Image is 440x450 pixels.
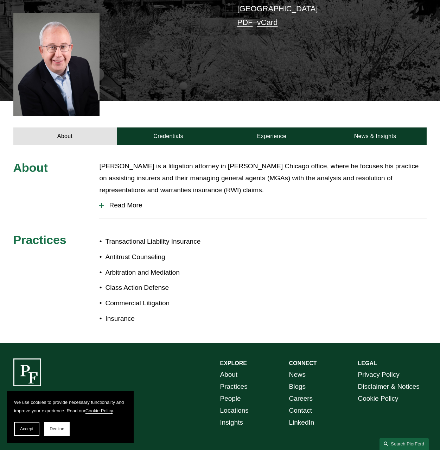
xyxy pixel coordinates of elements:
a: Search this site [380,438,429,450]
button: Decline [44,422,70,436]
section: Cookie banner [7,391,134,443]
strong: LEGAL [358,360,377,366]
a: Cookie Policy [358,393,398,405]
p: Commercial Litigation [105,297,220,309]
a: Contact [289,405,312,417]
a: Privacy Policy [358,369,399,381]
a: People [220,393,241,405]
a: Insights [220,417,243,429]
span: About [13,161,48,174]
strong: CONNECT [289,360,317,366]
span: Decline [50,426,64,431]
span: Accept [20,426,33,431]
a: vCard [257,18,278,27]
a: Careers [289,393,313,405]
p: We use cookies to provide necessary functionality and improve your experience. Read our . [14,398,127,415]
button: Accept [14,422,39,436]
p: [PERSON_NAME] is a litigation attorney in [PERSON_NAME] Chicago office, where he focuses his prac... [99,160,427,196]
a: Disclaimer & Notices [358,381,419,393]
a: News & Insights [323,127,427,145]
a: Cookie Policy [85,408,113,413]
a: PDF [237,18,253,27]
a: About [13,127,117,145]
span: Practices [13,233,66,246]
a: Practices [220,381,248,393]
button: Read More [99,196,427,214]
p: Arbitration and Mediation [105,267,220,279]
p: Insurance [105,313,220,325]
a: About [220,369,238,381]
a: LinkedIn [289,417,314,429]
a: Experience [220,127,323,145]
span: Read More [104,201,427,209]
strong: EXPLORE [220,360,247,366]
a: News [289,369,306,381]
p: Class Action Defense [105,282,220,294]
a: Blogs [289,381,306,393]
a: Credentials [117,127,220,145]
p: Transactional Liability Insurance [105,236,220,248]
a: Locations [220,405,249,417]
p: Antitrust Counseling [105,251,220,263]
